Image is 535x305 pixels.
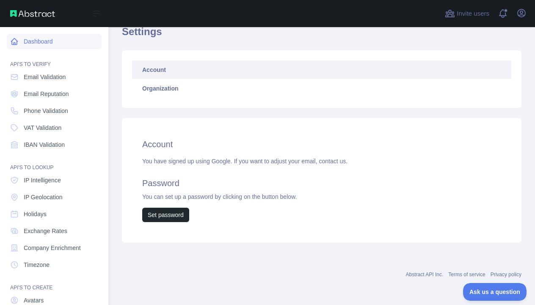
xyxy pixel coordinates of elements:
[142,208,189,222] button: Set password
[7,103,102,118] a: Phone Validation
[142,138,501,150] h2: Account
[24,73,66,81] span: Email Validation
[7,137,102,152] a: IBAN Validation
[7,34,102,49] a: Dashboard
[448,272,485,278] a: Terms of service
[7,86,102,102] a: Email Reputation
[443,7,491,20] button: Invite users
[24,296,44,305] span: Avatars
[7,51,102,68] div: API'S TO VERIFY
[7,173,102,188] a: IP Intelligence
[24,124,61,132] span: VAT Validation
[7,190,102,205] a: IP Geolocation
[7,274,102,291] div: API'S TO CREATE
[7,223,102,239] a: Exchange Rates
[132,79,511,98] a: Organization
[491,272,521,278] a: Privacy policy
[319,158,347,165] a: contact us.
[24,176,61,184] span: IP Intelligence
[24,261,50,269] span: Timezone
[7,206,102,222] a: Holidays
[24,140,65,149] span: IBAN Validation
[142,177,501,189] h2: Password
[463,283,527,301] iframe: Toggle Customer Support
[24,193,63,201] span: IP Geolocation
[7,120,102,135] a: VAT Validation
[7,240,102,256] a: Company Enrichment
[457,9,489,19] span: Invite users
[24,210,47,218] span: Holidays
[132,60,511,79] a: Account
[24,107,68,115] span: Phone Validation
[122,25,521,45] h1: Settings
[7,69,102,85] a: Email Validation
[406,272,444,278] a: Abstract API Inc.
[7,154,102,171] div: API'S TO LOOKUP
[24,227,67,235] span: Exchange Rates
[7,257,102,272] a: Timezone
[24,244,81,252] span: Company Enrichment
[24,90,69,98] span: Email Reputation
[142,157,501,222] div: You have signed up using Google. If you want to adjust your email, You can set up a password by c...
[10,10,55,17] img: Abstract API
